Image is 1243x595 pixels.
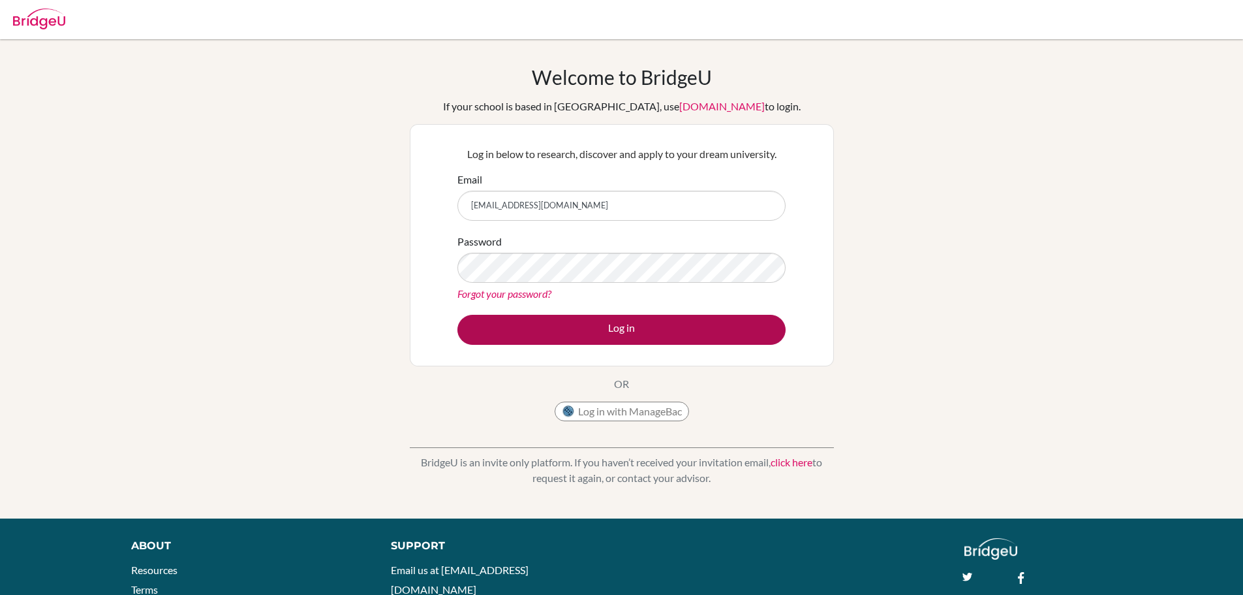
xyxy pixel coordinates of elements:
[457,172,482,187] label: Email
[131,564,177,576] a: Resources
[457,234,502,249] label: Password
[555,402,689,421] button: Log in with ManageBac
[679,100,765,112] a: [DOMAIN_NAME]
[457,146,786,162] p: Log in below to research, discover and apply to your dream university.
[410,455,834,486] p: BridgeU is an invite only platform. If you haven’t received your invitation email, to request it ...
[457,315,786,345] button: Log in
[131,538,361,554] div: About
[13,8,65,29] img: Bridge-U
[964,538,1017,560] img: logo_white@2x-f4f0deed5e89b7ecb1c2cc34c3e3d731f90f0f143d5ea2071677605dd97b5244.png
[457,287,551,300] a: Forgot your password?
[532,65,712,89] h1: Welcome to BridgeU
[771,456,812,468] a: click here
[443,99,801,114] div: If your school is based in [GEOGRAPHIC_DATA], use to login.
[614,376,629,392] p: OR
[391,538,606,554] div: Support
